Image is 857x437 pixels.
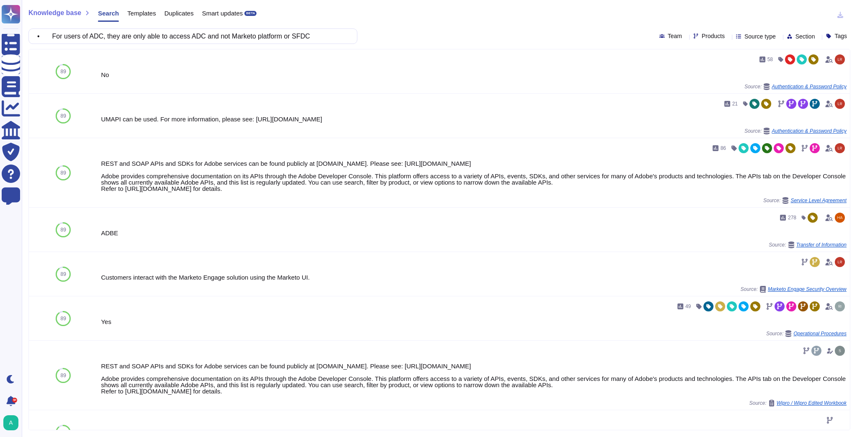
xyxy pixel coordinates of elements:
span: Service Level Agreement [790,198,847,203]
span: 21 [732,101,738,106]
span: Operational Procedures [793,331,847,336]
span: Source: [766,330,847,337]
span: 278 [788,215,796,220]
div: 9+ [12,398,17,403]
span: Source: [744,128,847,134]
span: Source: [749,400,847,406]
span: Knowledge base [28,10,81,16]
div: BETA [244,11,257,16]
div: UMAPI can be used. For more information, please see: [URL][DOMAIN_NAME] [101,116,847,122]
span: 58 [767,57,773,62]
div: Yes [101,319,847,325]
span: Tags [834,33,847,39]
img: user [835,99,845,109]
img: user [835,213,845,223]
span: Source: [769,242,847,248]
span: 89 [61,316,66,321]
span: Source: [741,286,847,293]
img: user [835,143,845,153]
span: Wipro / Wipro Edited Workbook [777,401,847,406]
span: 89 [61,69,66,74]
span: Marketo Engage Security Overview [768,287,847,292]
span: Authentication & Password Policy [772,129,847,134]
span: Section [795,33,815,39]
span: 89 [61,227,66,232]
span: Duplicates [164,10,194,16]
img: user [835,54,845,64]
span: 89 [61,272,66,277]
button: user [2,414,24,432]
span: Transfer of Information [796,242,847,247]
span: Templates [127,10,156,16]
span: Source: [744,83,847,90]
span: 86 [721,146,726,151]
div: ADBE [101,230,847,236]
span: Products [702,33,725,39]
img: user [835,346,845,356]
img: user [3,415,18,430]
img: user [835,301,845,311]
span: 88 [61,430,66,435]
span: Team [668,33,682,39]
span: Source type [744,33,776,39]
span: 89 [61,373,66,378]
span: Source: [763,197,847,204]
span: 89 [61,170,66,175]
div: REST and SOAP APIs and SDKs for Adobe services can be found publicly at [DOMAIN_NAME]. Please see... [101,363,847,394]
div: REST and SOAP APIs and SDKs for Adobe services can be found publicly at [DOMAIN_NAME]. Please see... [101,160,847,192]
span: Search [98,10,119,16]
span: 89 [61,113,66,118]
span: Smart updates [202,10,243,16]
input: Search a question or template... [33,29,349,44]
span: Authentication & Password Policy [772,84,847,89]
img: user [835,257,845,267]
div: Customers interact with the Marketo Engage solution using the Marketo UI. [101,274,847,280]
span: 49 [685,304,691,309]
div: No [101,72,847,78]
